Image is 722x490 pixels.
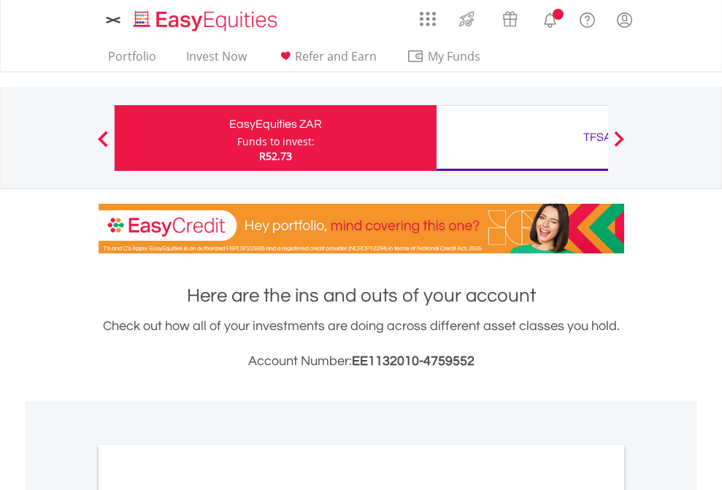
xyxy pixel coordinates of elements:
a: Notifications [531,4,569,33]
img: vouchers-v2.svg [498,7,522,31]
a: Home page [128,4,283,33]
img: EasyEquities_Logo.png [131,9,283,33]
div: Check out how all of your investments are doing across different asset classes you hold. [99,316,624,372]
img: thrive-v2.svg [455,7,479,31]
a: FAQ's and Support [569,4,606,33]
a: AppsGrid [410,4,445,27]
button: Previous [88,138,118,153]
a: Refer and Earn [271,49,383,72]
h1: Here are the ins and outs of your account [99,283,624,309]
span: My Funds [407,47,502,66]
img: EasyCredit Promotion Banner [99,204,624,253]
div: EasyEquities ZAR [123,114,428,134]
span: Refer and Earn [295,48,377,64]
h3: Account Number: [99,351,624,372]
a: Vouchers [488,4,531,31]
span: EE1132010-4759552 [352,354,475,368]
a: My Profile [606,4,643,36]
a: Portfolio [102,49,162,72]
img: grid-menu-icon.svg [420,11,436,27]
a: Invest Now [180,49,253,72]
span: R52.73 [259,149,292,163]
div: Funds to invest: [237,134,315,149]
button: Next [604,138,634,153]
